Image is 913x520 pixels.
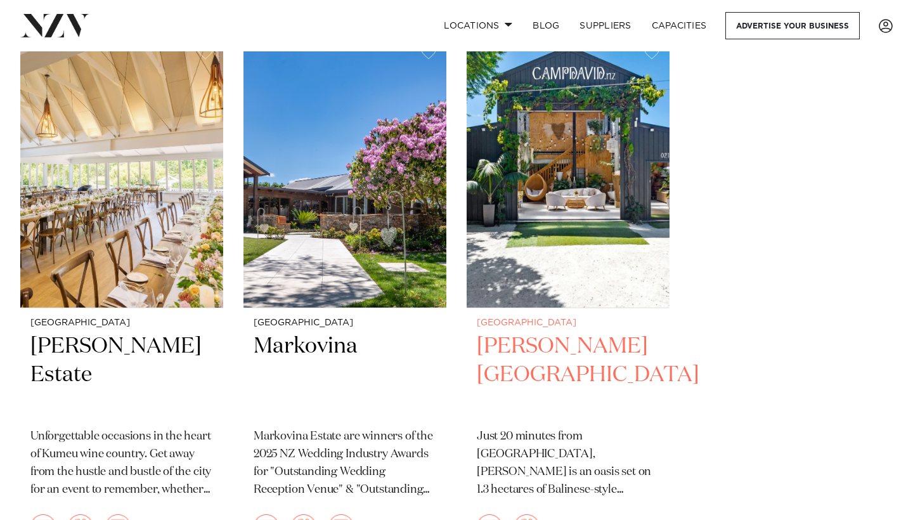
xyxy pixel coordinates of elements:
[30,318,213,328] small: [GEOGRAPHIC_DATA]
[30,332,213,418] h2: [PERSON_NAME] Estate
[20,14,89,37] img: nzv-logo.png
[522,12,569,39] a: BLOG
[30,428,213,499] p: Unforgettable occasions in the heart of Kumeu wine country. Get away from the hustle and bustle o...
[725,12,860,39] a: Advertise your business
[434,12,522,39] a: Locations
[254,318,436,328] small: [GEOGRAPHIC_DATA]
[254,332,436,418] h2: Markovina
[569,12,641,39] a: SUPPLIERS
[254,428,436,499] p: Markovina Estate are winners of the 2025 NZ Wedding Industry Awards for "Outstanding Wedding Rece...
[477,428,659,499] p: Just 20 minutes from [GEOGRAPHIC_DATA], [PERSON_NAME] is an oasis set on 1.3 hectares of Balinese...
[477,318,659,328] small: [GEOGRAPHIC_DATA]
[477,332,659,418] h2: [PERSON_NAME][GEOGRAPHIC_DATA]
[642,12,717,39] a: Capacities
